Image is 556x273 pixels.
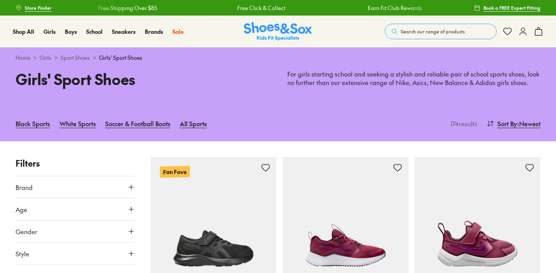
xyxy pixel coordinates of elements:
a: Earn Fit Club Rewards [367,4,422,12]
span: Sneakers [112,28,136,35]
a: Black Sports [16,115,50,132]
a: Free Click & Collect [237,4,285,12]
a: School [86,28,103,36]
h1: Girls' Sport Shoes [16,68,269,90]
span: Book a FREE Expert Fitting [483,4,540,11]
a: Home [16,54,30,62]
img: SNS_Logo_Responsive.svg [244,22,312,41]
a: Girls [40,54,51,62]
a: Brands [145,28,163,36]
a: Sport Shoes [61,54,90,62]
a: Shoes & Sox [244,22,312,41]
button: Search our range of products [385,24,497,39]
p: Fan Fave [160,166,190,177]
button: Gender [16,221,135,242]
span: Shop All [13,28,34,35]
span: Age [16,205,27,214]
button: Sort By:Newest [486,115,540,132]
a: Book a FREE Expert Fitting [474,1,540,15]
button: Age [16,198,135,220]
a: All Sports [180,115,207,132]
a: Store Finder [16,1,52,15]
span: School [86,28,103,35]
a: White Sports [59,115,96,132]
p: For girls starting school and seeking a stylish and reliable pair of school sports shoes, look no... [287,70,540,87]
span: Gender [16,227,37,236]
a: Girls [43,28,56,36]
span: Style [16,249,29,258]
span: Boys [65,28,77,35]
a: Soccer & Football Boots [105,115,170,132]
span: Brands [145,28,163,35]
span: Store Finder [25,4,52,11]
button: Brand [16,176,135,198]
div: > > > [16,54,540,62]
span: Girls [43,28,56,35]
a: Shop All [13,28,34,36]
a: Free Shipping Over $85 [98,4,157,12]
p: Filters [16,157,135,170]
span: Girls' Sport Shoes [99,54,142,62]
p: 174 results [447,119,477,128]
button: Style [16,243,135,264]
a: Sneakers [112,28,136,36]
a: Boys [65,28,77,36]
span: Search our range of products [401,28,465,35]
span: Brand [16,183,33,192]
span: Sale [172,28,184,35]
a: Sale [172,28,184,36]
span: Sort By [497,119,517,128]
span: : Newest [517,119,540,128]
